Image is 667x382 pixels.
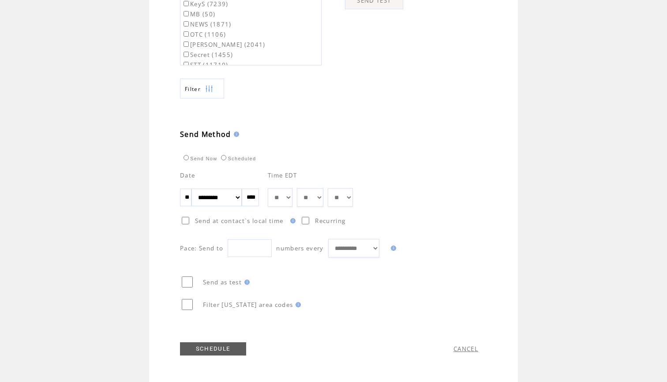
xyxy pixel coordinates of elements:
span: Recurring [315,217,345,225]
input: Send Now [184,155,189,160]
a: Filter [180,79,224,98]
span: Pace: Send to [180,244,223,252]
label: Secret (1455) [182,51,233,59]
input: MB (50) [184,11,189,16]
span: Send Method [180,129,231,139]
span: Send as test [203,278,242,286]
label: MB (50) [182,10,215,18]
img: help.gif [242,280,250,285]
label: OTC (1106) [182,30,226,38]
img: filters.png [205,79,213,99]
label: [PERSON_NAME] (2041) [182,41,266,49]
a: CANCEL [453,345,478,353]
label: NEWS (1871) [182,20,232,28]
img: help.gif [231,132,239,137]
label: Scheduled [219,156,256,161]
input: OTC (1106) [184,31,189,37]
input: NEWS (1871) [184,21,189,26]
input: KeyS (7239) [184,1,189,6]
span: Filter [US_STATE] area codes [203,301,293,309]
span: numbers every [276,244,323,252]
span: Time EDT [268,171,297,179]
input: Secret (1455) [184,52,189,57]
span: Send at contact`s local time [195,217,283,225]
input: [PERSON_NAME] (2041) [184,42,189,47]
label: STT (11710) [182,61,229,69]
img: help.gif [293,302,301,307]
label: Send Now [181,156,217,161]
img: help.gif [288,218,296,223]
img: help.gif [388,246,396,251]
span: Date [180,171,195,179]
span: Show filters [185,85,201,93]
input: Scheduled [221,155,226,160]
a: SCHEDULE [180,342,246,356]
input: STT (11710) [184,62,189,67]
